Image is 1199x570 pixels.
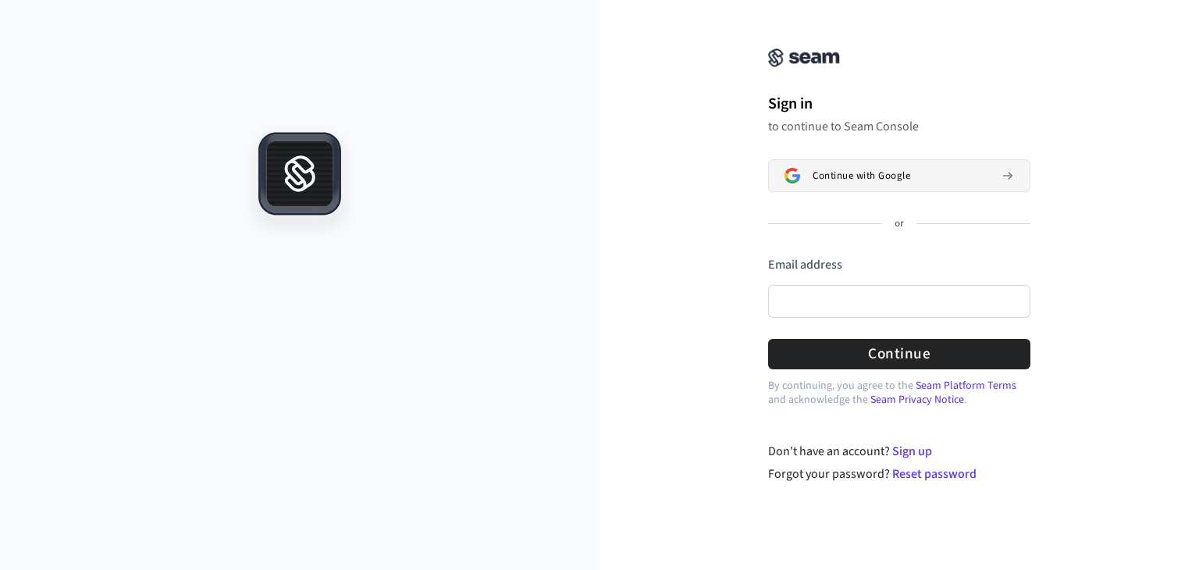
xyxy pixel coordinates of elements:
a: Seam Privacy Notice [870,392,964,408]
p: or [895,217,904,231]
h1: Sign in [768,92,1030,116]
a: Reset password [892,465,977,483]
button: Continue [768,339,1030,369]
span: Continue with Google [813,169,910,182]
label: Email address [768,256,842,273]
div: Forgot your password? [768,465,1031,483]
img: Seam Console [768,48,840,67]
img: Sign in with Google [785,168,800,183]
p: to continue to Seam Console [768,119,1030,134]
a: Sign up [892,443,932,460]
a: Seam Platform Terms [916,378,1016,394]
p: By continuing, you agree to the and acknowledge the . [768,379,1030,407]
div: Don't have an account? [768,442,1031,461]
button: Sign in with GoogleContinue with Google [768,159,1030,192]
